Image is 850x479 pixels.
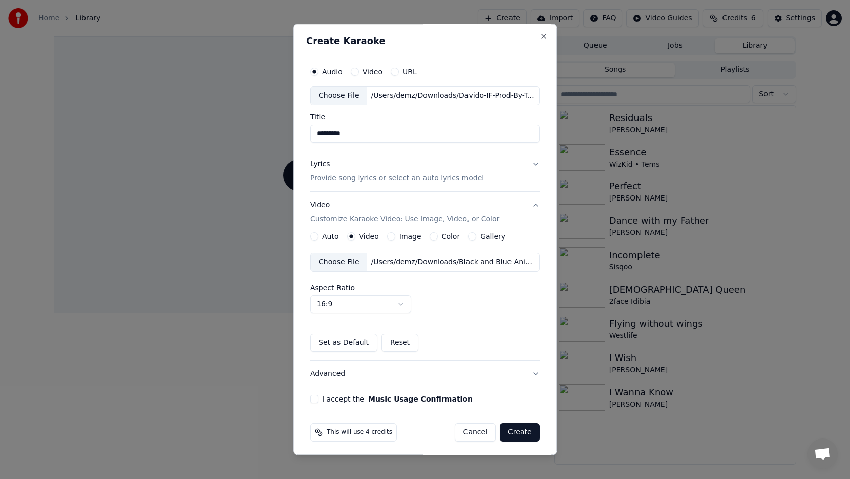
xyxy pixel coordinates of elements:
[310,361,540,387] button: Advanced
[310,232,540,360] div: VideoCustomize Karaoke Video: Use Image, Video, or Color
[480,233,505,240] label: Gallery
[442,233,460,240] label: Color
[311,87,367,105] div: Choose File
[310,151,540,191] button: LyricsProvide song lyrics or select an auto lyrics model
[500,423,540,442] button: Create
[310,200,499,224] div: Video
[310,334,377,352] button: Set as Default
[455,423,496,442] button: Cancel
[322,233,339,240] label: Auto
[367,91,539,101] div: /Users/demz/Downloads/Davido-IF-Prod-By-TekNo.mp3
[322,395,473,403] label: I accept the
[310,159,330,169] div: Lyrics
[367,257,539,267] div: /Users/demz/Downloads/Black and Blue Animated Karaoke Party Announcement Video (3).mp4
[311,253,367,271] div: Choose File
[368,395,473,403] button: I accept the
[381,334,418,352] button: Reset
[306,36,544,46] h2: Create Karaoke
[310,173,484,183] p: Provide song lyrics or select an auto lyrics model
[310,113,540,121] label: Title
[399,233,421,240] label: Image
[310,284,540,291] label: Aspect Ratio
[359,233,379,240] label: Video
[310,192,540,232] button: VideoCustomize Karaoke Video: Use Image, Video, or Color
[310,214,499,224] p: Customize Karaoke Video: Use Image, Video, or Color
[403,68,417,75] label: URL
[327,428,392,436] span: This will use 4 credits
[322,68,343,75] label: Audio
[363,68,382,75] label: Video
